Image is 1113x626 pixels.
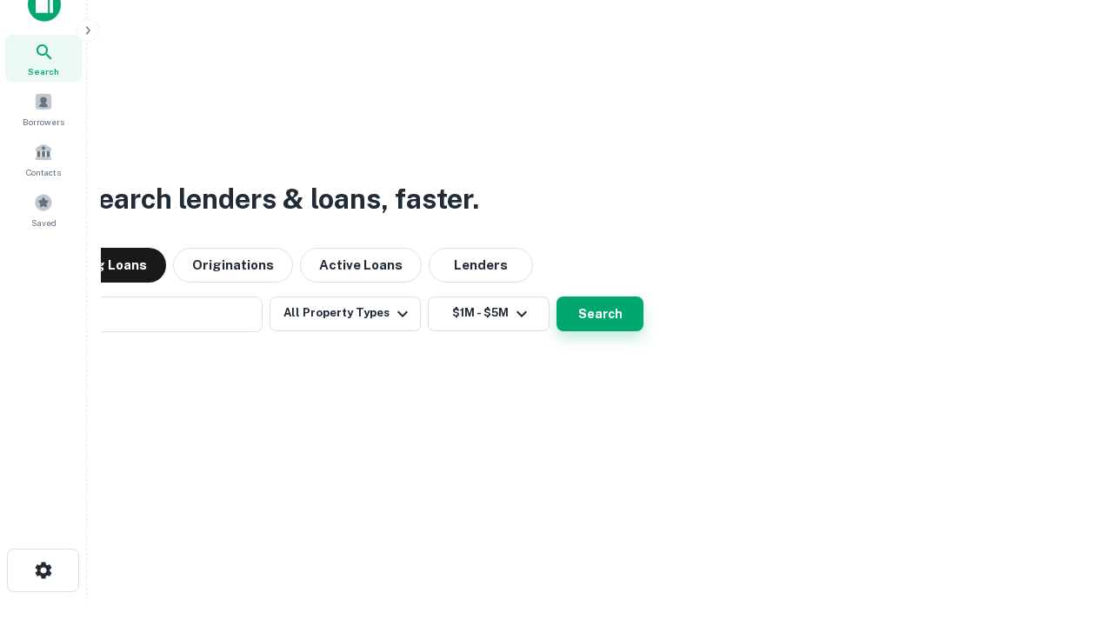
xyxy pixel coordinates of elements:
[300,248,422,283] button: Active Loans
[79,178,479,220] h3: Search lenders & loans, faster.
[5,85,82,132] a: Borrowers
[556,296,643,331] button: Search
[1026,487,1113,570] iframe: Chat Widget
[270,296,421,331] button: All Property Types
[5,35,82,82] a: Search
[26,165,61,179] span: Contacts
[5,136,82,183] a: Contacts
[428,296,550,331] button: $1M - $5M
[173,248,293,283] button: Originations
[429,248,533,283] button: Lenders
[23,115,64,129] span: Borrowers
[31,216,57,230] span: Saved
[5,186,82,233] a: Saved
[28,64,59,78] span: Search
